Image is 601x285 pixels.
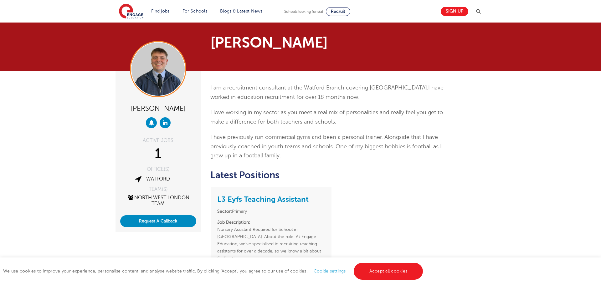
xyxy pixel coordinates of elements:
[331,9,345,14] span: Recruit
[120,102,196,114] div: [PERSON_NAME]
[441,7,468,16] a: Sign up
[120,215,196,227] button: Request A Callback
[120,146,196,162] div: 1
[120,138,196,143] div: ACTIVE JOBS
[146,176,170,182] a: Watford
[217,208,325,215] li: Primary
[217,195,309,204] a: L3 Eyfs Teaching Assistant
[127,195,189,206] a: North West London Team
[354,263,423,280] a: Accept all cookies
[210,109,443,125] span: I love working in my sector as you meet a real mix of personalities and really feel you get to ma...
[217,219,325,262] p: Nursery Assistant Required for School in [GEOGRAPHIC_DATA]. About the role: At Engage Education, ...
[210,35,359,50] h1: [PERSON_NAME]
[210,84,444,100] span: I have worked in education recruitment for over 18 months now.
[210,170,454,181] h2: Latest Positions
[120,167,196,172] div: OFFICE(S)
[217,209,232,214] strong: Sector:
[210,84,428,91] span: I am a recruitment consultant at the Watford Branch covering [GEOGRAPHIC_DATA].
[284,9,325,14] span: Schools looking for staff
[220,9,263,13] a: Blogs & Latest News
[151,9,170,13] a: Find jobs
[326,7,350,16] a: Recruit
[119,4,143,19] img: Engage Education
[210,134,442,159] span: I have previously run commercial gyms and been a personal trainer. Alongside that I have previous...
[314,269,346,273] a: Cookie settings
[217,220,250,225] strong: Job Description:
[120,187,196,192] div: TEAM(S)
[3,269,424,273] span: We use cookies to improve your experience, personalise content, and analyse website traffic. By c...
[182,9,207,13] a: For Schools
